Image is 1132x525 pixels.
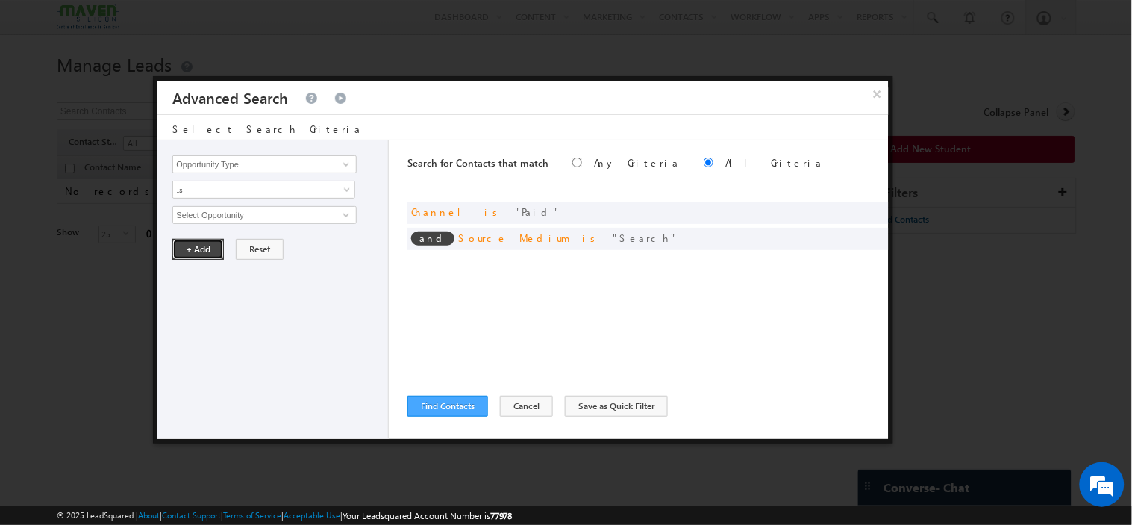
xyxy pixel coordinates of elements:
span: Search [613,232,678,244]
input: Type to Search [172,155,356,173]
img: d_60004797649_company_0_60004797649 [25,78,63,98]
span: Select Search Criteria [172,122,362,135]
a: About [138,510,160,520]
h3: Advanced Search [172,81,288,114]
a: Show All Items [335,208,354,223]
a: Show All Items [335,157,354,172]
a: Contact Support [162,510,221,520]
button: Reset [236,239,284,260]
span: Search for Contacts that match [407,156,548,169]
button: Find Contacts [407,396,488,417]
label: All Criteria [725,156,823,169]
em: Submit [219,411,271,432]
span: is [582,232,601,244]
button: Cancel [500,396,553,417]
span: © 2025 LeadSquared | | | | | [57,509,513,523]
span: Your Leadsquared Account Number is [343,510,513,521]
textarea: Type your message and click 'Submit' [19,138,272,399]
span: Is [173,183,335,196]
span: Channel [411,205,472,218]
a: Acceptable Use [284,510,340,520]
input: Type to Search [172,206,356,224]
span: is [484,205,503,218]
button: Save as Quick Filter [565,396,668,417]
span: and [411,232,454,246]
label: Any Criteria [594,156,680,169]
a: Is [172,181,355,199]
div: Minimize live chat window [245,7,281,43]
span: 77978 [490,510,513,521]
span: Paid [515,205,560,218]
button: × [866,81,889,107]
span: Source Medium [458,232,570,244]
button: + Add [172,239,224,260]
div: Leave a message [78,78,251,98]
a: Terms of Service [223,510,281,520]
